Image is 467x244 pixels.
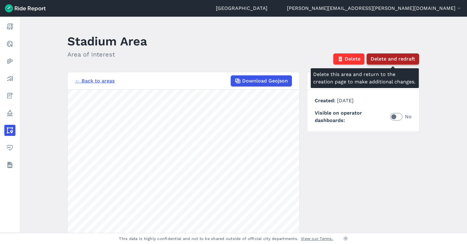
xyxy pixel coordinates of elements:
span: Created [315,98,337,103]
a: [GEOGRAPHIC_DATA] [216,5,267,12]
a: Report [4,21,15,32]
a: View our Terms. [301,236,333,242]
button: Delete and redraft [367,53,419,65]
button: Delete [333,53,364,65]
h2: Area of Interest [67,50,147,59]
span: Delete and redraft [371,55,415,63]
a: Heatmaps [4,56,15,67]
label: No [390,113,412,120]
a: ← Back to areas [75,77,115,85]
span: Visible on operator dashboards [315,109,390,124]
a: Realtime [4,38,15,49]
a: Datasets [4,159,15,170]
button: [PERSON_NAME][EMAIL_ADDRESS][PERSON_NAME][DOMAIN_NAME] [287,5,462,12]
img: Ride Report [5,4,46,12]
button: Download Geojson [231,75,292,86]
a: Areas [4,125,15,136]
h2: Details [307,72,419,90]
span: [DATE] [337,98,354,103]
a: Analyze [4,73,15,84]
a: Policy [4,107,15,119]
h1: Stadium Area [67,33,147,50]
a: Health [4,142,15,153]
a: Fees [4,90,15,101]
span: Delete [345,55,360,63]
span: Download Geojson [242,77,288,85]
